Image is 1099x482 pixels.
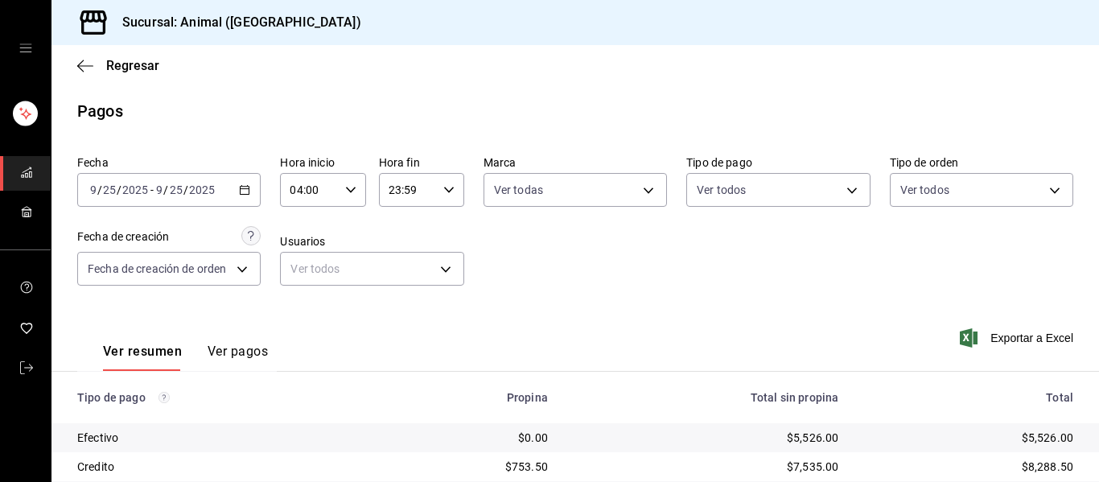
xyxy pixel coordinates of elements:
label: Fecha [77,157,261,168]
div: Tipo de pago [77,391,373,404]
button: Exportar a Excel [963,328,1073,348]
label: Tipo de pago [686,157,870,168]
span: / [97,183,102,196]
div: Pagos [77,99,123,123]
span: Regresar [106,58,159,73]
div: Total [864,391,1073,404]
div: navigation tabs [103,344,268,371]
span: / [163,183,168,196]
button: Ver pagos [208,344,268,371]
input: -- [169,183,183,196]
input: ---- [188,183,216,196]
button: open drawer [19,42,32,55]
label: Hora fin [379,157,464,168]
span: - [150,183,154,196]
span: Ver todos [697,182,746,198]
label: Tipo de orden [890,157,1073,168]
div: $0.00 [399,430,548,446]
div: $5,526.00 [864,430,1073,446]
div: Efectivo [77,430,373,446]
div: Credito [77,459,373,475]
div: Fecha de creación [77,229,169,245]
button: Ver resumen [103,344,182,371]
div: $8,288.50 [864,459,1073,475]
div: $753.50 [399,459,548,475]
input: ---- [121,183,149,196]
div: Propina [399,391,548,404]
button: Regresar [77,58,159,73]
div: $5,526.00 [574,430,838,446]
input: -- [102,183,117,196]
input: -- [155,183,163,196]
span: / [117,183,121,196]
span: Ver todos [900,182,949,198]
label: Marca [484,157,667,168]
span: / [183,183,188,196]
span: Fecha de creación de orden [88,261,226,277]
h3: Sucursal: Animal ([GEOGRAPHIC_DATA]) [109,13,361,32]
input: -- [89,183,97,196]
span: Ver todas [494,182,543,198]
label: Hora inicio [280,157,365,168]
label: Usuarios [280,236,463,247]
div: Total sin propina [574,391,838,404]
div: $7,535.00 [574,459,838,475]
svg: Los pagos realizados con Pay y otras terminales son montos brutos. [158,392,170,403]
div: Ver todos [280,252,463,286]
